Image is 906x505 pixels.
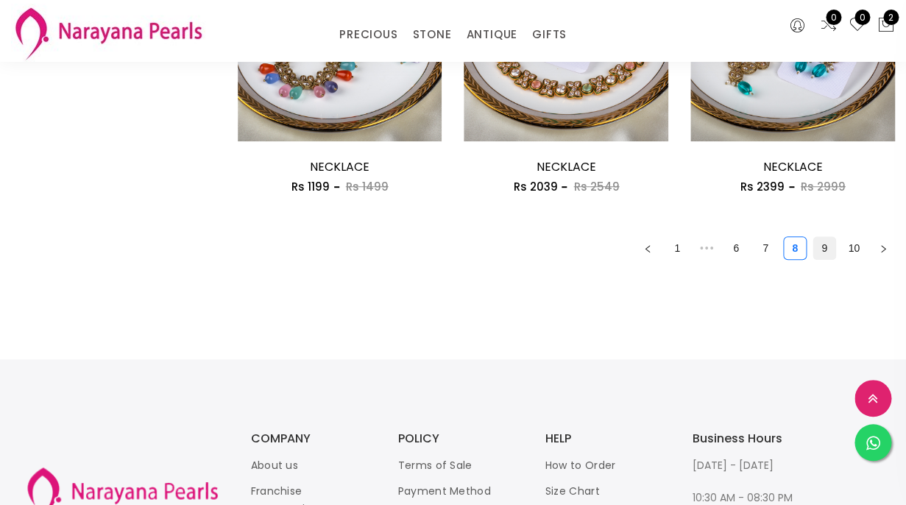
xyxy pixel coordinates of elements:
a: 8 [784,237,806,259]
span: Rs 2999 [801,179,846,194]
button: right [871,236,895,260]
button: left [636,236,659,260]
span: right [879,244,888,253]
span: Rs 1499 [346,179,389,194]
li: Previous 5 Pages [695,236,718,260]
h3: POLICY [398,433,516,445]
li: Next Page [871,236,895,260]
a: 0 [820,16,838,35]
a: 10 [843,237,865,259]
li: 1 [665,236,689,260]
h3: Business Hours [693,433,810,445]
a: NECKLACE [310,158,369,175]
a: GIFTS [532,24,567,46]
button: 2 [877,16,895,35]
span: ••• [695,236,718,260]
span: 0 [826,10,841,25]
li: 10 [842,236,866,260]
a: About us [251,458,298,473]
span: left [643,244,652,253]
a: Payment Method [398,484,491,498]
span: 0 [854,10,870,25]
a: ANTIQUE [466,24,517,46]
a: Size Chart [545,484,600,498]
a: Terms of Sale [398,458,473,473]
span: 2 [883,10,899,25]
a: 0 [849,16,866,35]
a: STONE [412,24,451,46]
h3: HELP [545,433,663,445]
span: Rs 2039 [513,179,557,194]
a: NECKLACE [763,158,823,175]
span: Rs 1199 [291,179,330,194]
li: 8 [783,236,807,260]
li: 7 [754,236,777,260]
a: 1 [666,237,688,259]
a: 6 [725,237,747,259]
span: Rs 2399 [740,179,785,194]
h3: COMPANY [251,433,369,445]
a: 7 [754,237,776,259]
p: [DATE] - [DATE] [693,456,810,474]
a: PRECIOUS [339,24,397,46]
li: Previous Page [636,236,659,260]
a: NECKLACE [537,158,596,175]
li: 6 [724,236,748,260]
a: How to Order [545,458,616,473]
span: Rs 2549 [573,179,619,194]
li: 9 [813,236,836,260]
a: 9 [813,237,835,259]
